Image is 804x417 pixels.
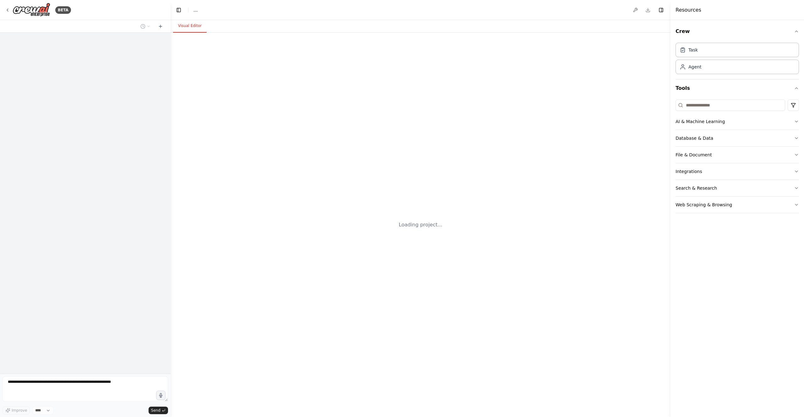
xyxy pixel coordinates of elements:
button: AI & Machine Learning [676,113,799,130]
div: Crew [676,40,799,79]
div: BETA [55,6,71,14]
button: Click to speak your automation idea [156,391,166,400]
button: File & Document [676,147,799,163]
button: Tools [676,79,799,97]
div: Task [688,47,698,53]
button: Switch to previous chat [138,23,153,30]
span: ... [193,7,198,13]
button: Hide left sidebar [174,6,183,14]
span: Improve [12,408,27,413]
h4: Resources [676,6,701,14]
button: Crew [676,23,799,40]
nav: breadcrumb [193,7,198,13]
button: Web Scraping & Browsing [676,197,799,213]
button: Integrations [676,163,799,180]
button: Improve [3,406,30,414]
button: Visual Editor [173,19,207,33]
button: Start a new chat [155,23,166,30]
span: Send [151,408,160,413]
img: Logo [13,3,50,17]
button: Send [149,407,168,414]
button: Search & Research [676,180,799,196]
button: Hide right sidebar [657,6,665,14]
div: Tools [676,97,799,218]
button: Database & Data [676,130,799,146]
div: Agent [688,64,701,70]
div: Loading project... [399,221,443,229]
